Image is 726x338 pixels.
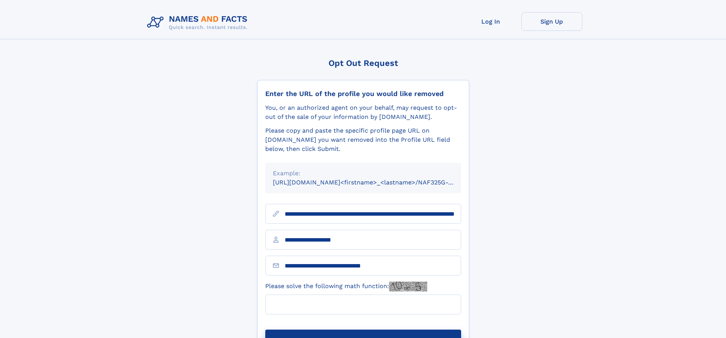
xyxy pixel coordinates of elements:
img: Logo Names and Facts [144,12,254,33]
a: Sign Up [521,12,582,31]
label: Please solve the following math function: [265,282,427,292]
a: Log In [460,12,521,31]
div: Please copy and paste the specific profile page URL on [DOMAIN_NAME] you want removed into the Pr... [265,126,461,154]
div: Example: [273,169,454,178]
small: [URL][DOMAIN_NAME]<firstname>_<lastname>/NAF325G-xxxxxxxx [273,179,476,186]
div: You, or an authorized agent on your behalf, may request to opt-out of the sale of your informatio... [265,103,461,122]
div: Enter the URL of the profile you would like removed [265,90,461,98]
div: Opt Out Request [257,58,469,68]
